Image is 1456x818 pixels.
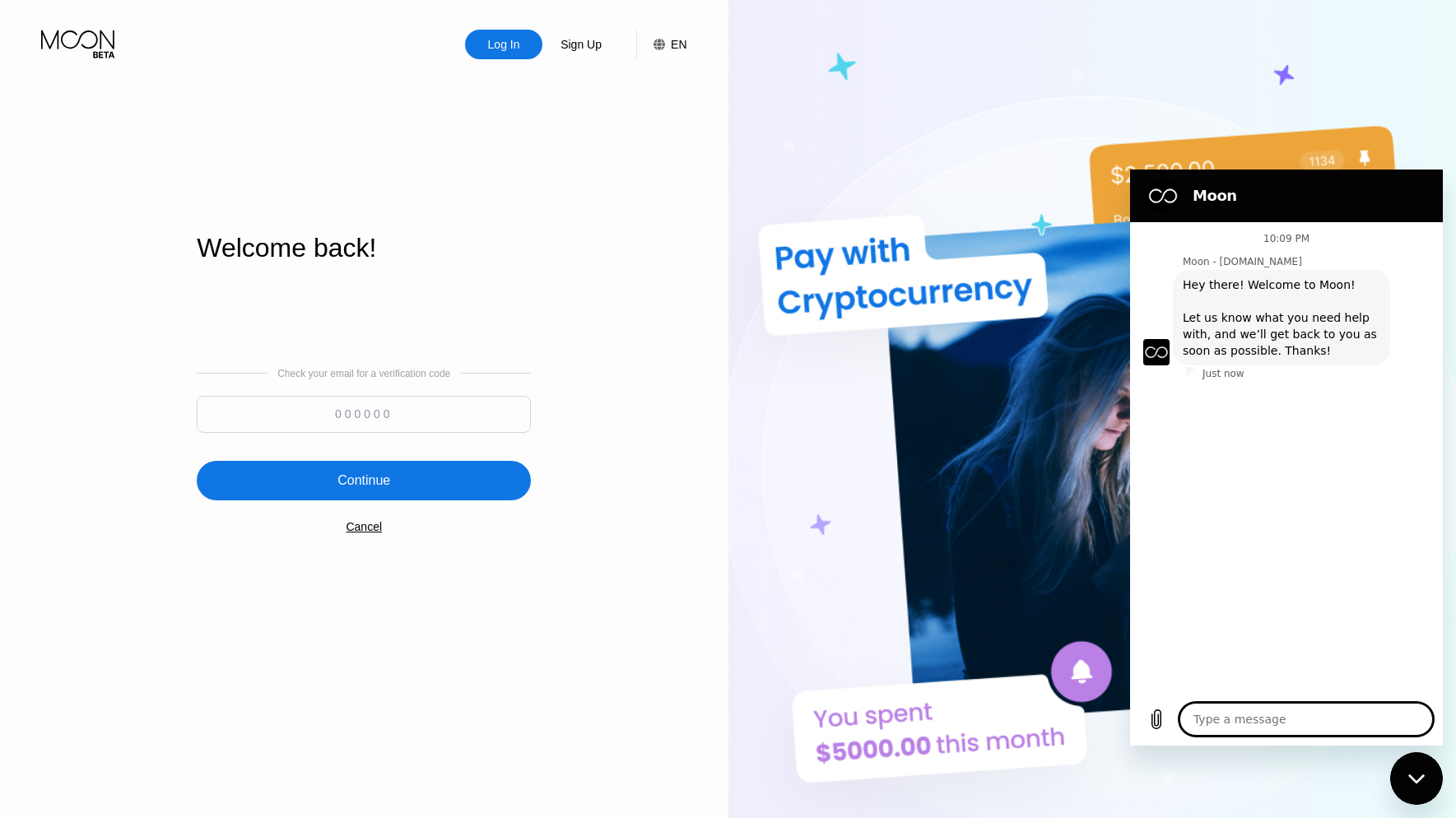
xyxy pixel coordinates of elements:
[465,30,542,59] div: Log In
[197,461,531,500] div: Continue
[197,396,531,433] input: 000000
[486,36,522,53] div: Log In
[1130,170,1443,746] iframe: Messaging window
[197,233,531,263] div: Welcome back!
[346,520,382,533] div: Cancel
[559,36,603,53] div: Sign Up
[337,472,390,489] div: Continue
[277,368,450,379] div: Check your email for a verification code
[1390,752,1443,805] iframe: Button to launch messaging window, conversation in progress
[671,38,686,51] div: EN
[542,30,620,59] div: Sign Up
[636,30,686,59] div: EN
